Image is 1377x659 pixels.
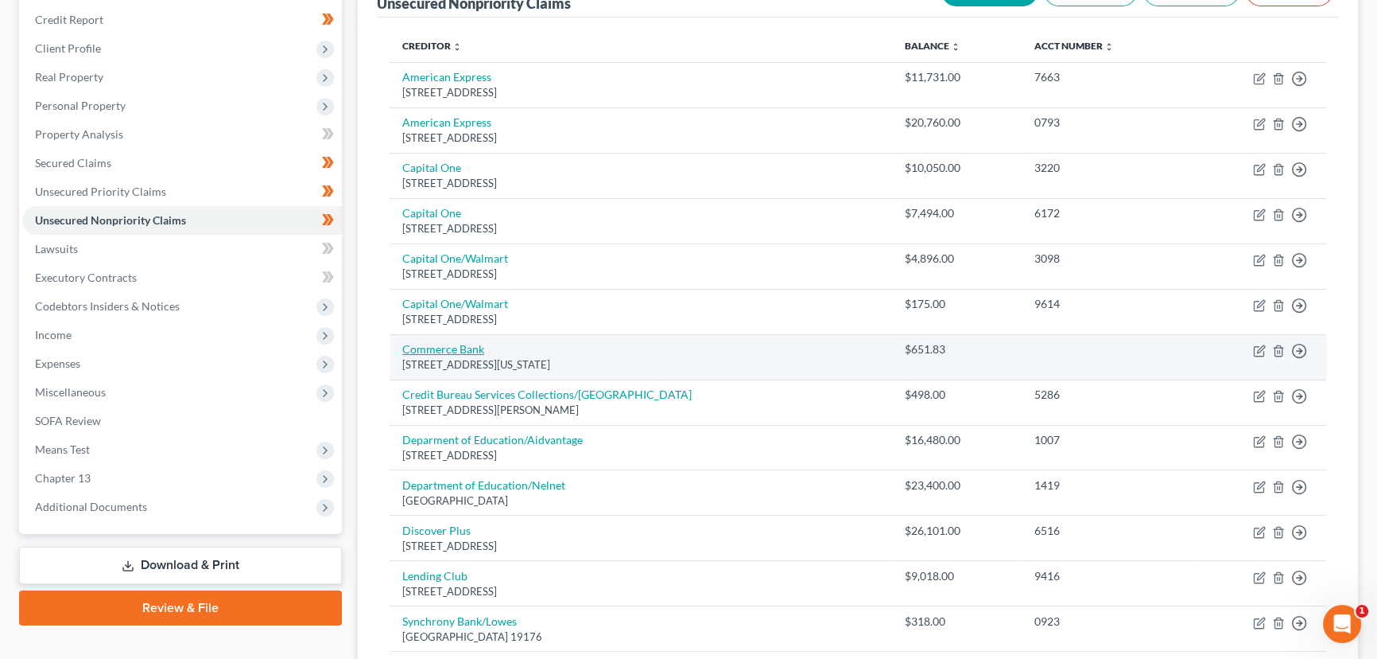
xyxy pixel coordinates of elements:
div: $26,101.00 [905,523,1009,539]
a: Synchrony Bank/Lowes [402,614,517,628]
div: $10,050.00 [905,160,1009,176]
div: 0793 [1034,115,1177,131]
i: unfold_more [1104,42,1114,52]
a: Capital One/Walmart [402,252,508,265]
a: Review & File [19,591,342,626]
span: 1 [1356,605,1368,618]
a: Credit Report [22,6,342,34]
span: Credit Report [35,13,103,26]
div: 9416 [1034,568,1177,584]
div: 7663 [1034,69,1177,85]
a: Unsecured Priority Claims [22,177,342,206]
div: [GEOGRAPHIC_DATA] 19176 [402,630,879,645]
span: Unsecured Nonpriority Claims [35,213,186,227]
div: 3098 [1034,251,1177,267]
div: $175.00 [905,296,1009,312]
div: [STREET_ADDRESS] [402,221,879,236]
a: Credit Bureau Services Collections/[GEOGRAPHIC_DATA] [402,388,692,401]
a: Balance unfold_more [905,40,960,52]
span: Executory Contracts [35,271,137,284]
a: Download & Print [19,547,342,584]
div: [STREET_ADDRESS] [402,539,879,554]
div: 9614 [1034,296,1177,312]
div: 6172 [1034,205,1177,221]
div: $20,760.00 [905,115,1009,131]
div: 5286 [1034,387,1177,403]
div: [STREET_ADDRESS] [402,131,879,146]
span: Income [35,328,72,341]
a: Acct Number unfold_more [1034,40,1114,52]
a: Lending Club [402,569,467,583]
span: Expenses [35,357,80,370]
div: [STREET_ADDRESS] [402,267,879,282]
span: Unsecured Priority Claims [35,185,166,198]
span: Lawsuits [35,242,78,255]
span: Property Analysis [35,127,123,141]
div: 3220 [1034,160,1177,176]
div: $651.83 [905,341,1009,357]
div: [STREET_ADDRESS] [402,176,879,191]
div: $498.00 [905,387,1009,403]
a: Lawsuits [22,235,342,263]
a: American Express [402,115,491,129]
span: Codebtors Insiders & Notices [35,299,180,313]
a: Deparment of Education/Aidvantage [402,433,583,446]
a: Unsecured Nonpriority Claims [22,206,342,235]
span: Miscellaneous [35,385,106,399]
div: $7,494.00 [905,205,1009,221]
div: [STREET_ADDRESS] [402,448,879,463]
div: $318.00 [905,614,1009,630]
a: Capital One [402,206,461,220]
a: Capital One/Walmart [402,297,508,310]
div: $11,731.00 [905,69,1009,85]
span: SOFA Review [35,414,101,427]
span: Personal Property [35,99,126,112]
a: Capital One [402,161,461,174]
i: unfold_more [452,42,462,52]
a: Discover Plus [402,524,471,537]
div: [GEOGRAPHIC_DATA] [402,493,879,509]
div: $4,896.00 [905,251,1009,267]
a: Secured Claims [22,149,342,177]
div: 0923 [1034,614,1177,630]
div: 6516 [1034,523,1177,539]
div: [STREET_ADDRESS] [402,85,879,100]
a: Commerce Bank [402,342,484,356]
a: Department of Education/Nelnet [402,478,565,492]
div: [STREET_ADDRESS][PERSON_NAME] [402,403,879,418]
i: unfold_more [951,42,960,52]
a: Executory Contracts [22,263,342,292]
div: [STREET_ADDRESS][US_STATE] [402,357,879,372]
a: American Express [402,70,491,84]
div: $9,018.00 [905,568,1009,584]
div: 1419 [1034,478,1177,493]
span: Secured Claims [35,156,111,170]
a: SOFA Review [22,407,342,435]
div: $16,480.00 [905,432,1009,448]
span: Chapter 13 [35,471,91,485]
span: Additional Documents [35,500,147,513]
div: $23,400.00 [905,478,1009,493]
span: Real Property [35,70,103,84]
a: Creditor unfold_more [402,40,462,52]
span: Means Test [35,443,90,456]
div: [STREET_ADDRESS] [402,312,879,327]
span: Client Profile [35,41,101,55]
div: [STREET_ADDRESS] [402,584,879,599]
div: 1007 [1034,432,1177,448]
a: Property Analysis [22,120,342,149]
iframe: Intercom live chat [1323,605,1361,643]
